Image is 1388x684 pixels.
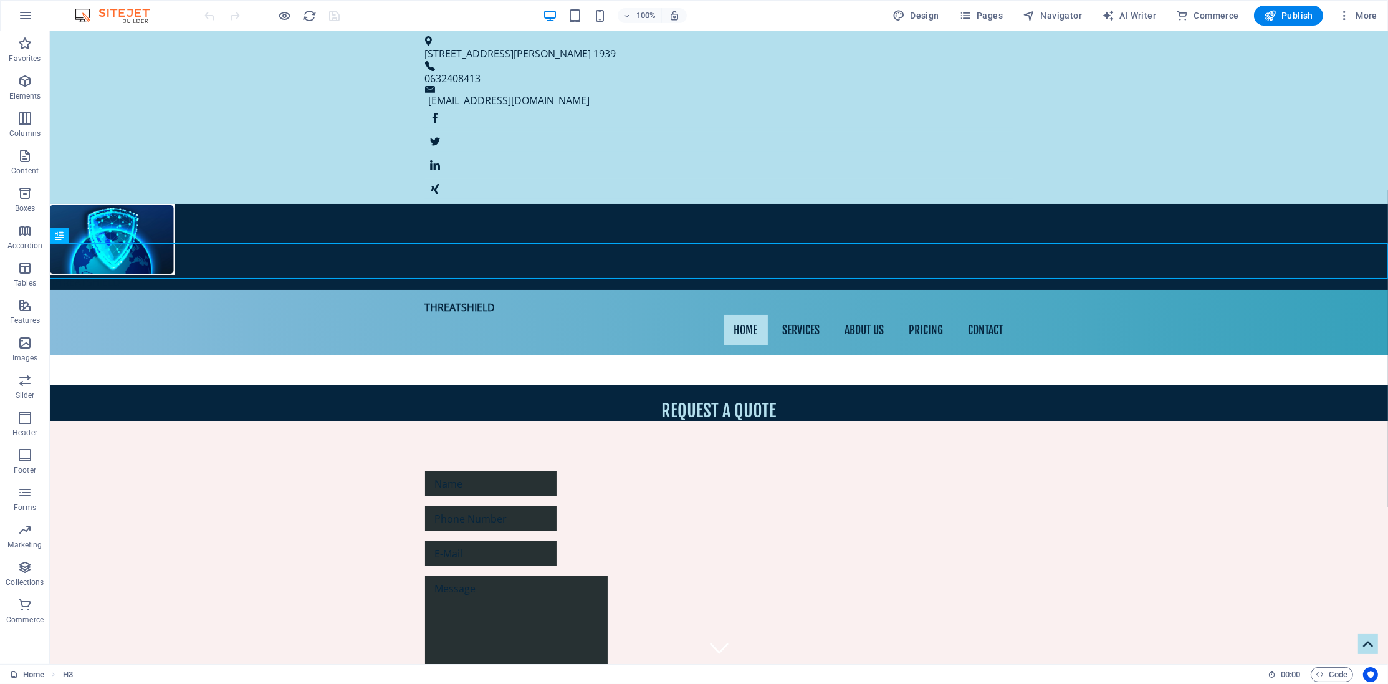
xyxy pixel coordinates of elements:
a: Click to cancel selection. Double-click to open Pages [10,667,44,682]
h6: 100% [636,8,656,23]
button: Commerce [1171,6,1244,26]
p: Footer [14,465,36,475]
button: Code [1311,667,1353,682]
span: Code [1316,667,1347,682]
p: Boxes [15,203,36,213]
span: [STREET_ADDRESS][PERSON_NAME] [375,16,542,29]
button: 100% [618,8,662,23]
p: Tables [14,278,36,288]
button: More [1333,6,1382,26]
p: Commerce [6,615,44,625]
p: Images [12,353,38,363]
span: Navigator [1023,9,1082,22]
p: Features [10,316,40,325]
span: AI Writer [1102,9,1156,22]
button: Publish [1254,6,1323,26]
p: Favorites [9,54,41,64]
p: Accordion [7,241,42,251]
span: 1939 [544,16,567,29]
button: Navigator [1018,6,1087,26]
span: Click to select. Double-click to edit [63,667,73,682]
nav: breadcrumb [63,667,73,682]
span: Commerce [1176,9,1239,22]
span: 00 00 [1281,667,1300,682]
span: : [1290,670,1291,679]
button: reload [302,8,317,23]
i: Reload page [303,9,317,23]
p: Collections [6,577,44,587]
p: Content [11,166,39,176]
p: Marketing [7,540,42,550]
div: Design (Ctrl+Alt+Y) [888,6,944,26]
span: Publish [1264,9,1313,22]
button: Click here to leave preview mode and continue editing [277,8,292,23]
p: Columns [9,128,41,138]
p: Elements [9,91,41,101]
button: Usercentrics [1363,667,1378,682]
span: Design [893,9,939,22]
span: More [1338,9,1377,22]
span: Pages [959,9,1003,22]
button: AI Writer [1097,6,1161,26]
p: Slider [16,390,35,400]
p: Header [12,428,37,438]
h6: Session time [1268,667,1301,682]
i: On resize automatically adjust zoom level to fit chosen device. [669,10,680,21]
button: Pages [954,6,1008,26]
button: Design [888,6,944,26]
img: Editor Logo [72,8,165,23]
p: Forms [14,503,36,513]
